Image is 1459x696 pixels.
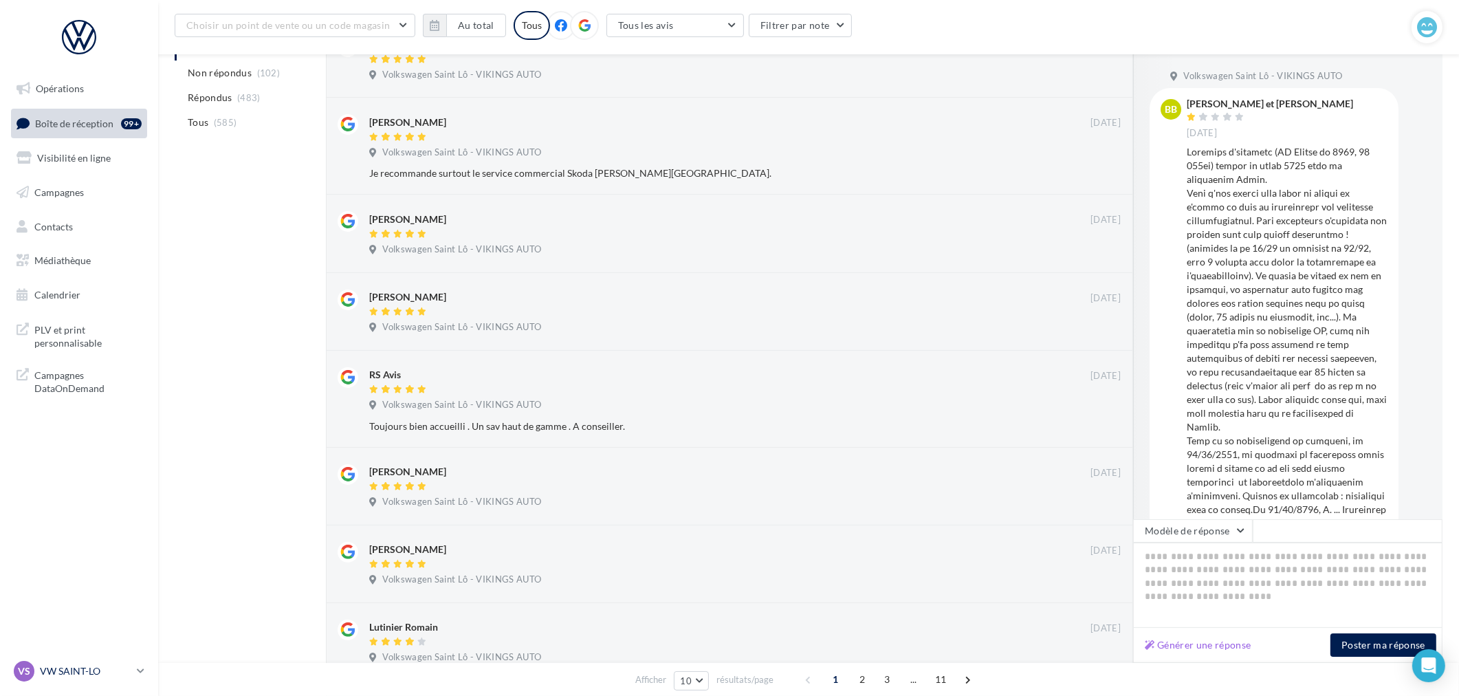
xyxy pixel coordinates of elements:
[876,668,898,690] span: 3
[18,664,30,678] span: VS
[382,574,541,586] span: Volkswagen Saint Lô - VIKINGS AUTO
[382,146,541,159] span: Volkswagen Saint Lô - VIKINGS AUTO
[121,118,142,129] div: 99+
[8,178,150,207] a: Campagnes
[1412,649,1445,682] div: Open Intercom Messenger
[34,320,142,350] span: PLV et print personnalisable
[369,543,446,556] div: [PERSON_NAME]
[606,14,744,37] button: Tous les avis
[1090,467,1121,479] span: [DATE]
[257,67,281,78] span: (102)
[1330,633,1436,657] button: Poster ma réponse
[423,14,506,37] button: Au total
[8,246,150,275] a: Médiathèque
[382,321,541,334] span: Volkswagen Saint Lô - VIKINGS AUTO
[382,243,541,256] span: Volkswagen Saint Lô - VIKINGS AUTO
[1187,127,1217,140] span: [DATE]
[188,116,208,129] span: Tous
[369,420,1031,433] div: Toujours bien accueilli . Un sav haut de gamme . A conseiller.
[8,315,150,356] a: PLV et print personnalisable
[237,92,261,103] span: (483)
[369,290,446,304] div: [PERSON_NAME]
[34,186,84,198] span: Campagnes
[369,620,438,634] div: Lutinier Romain
[382,69,541,81] span: Volkswagen Saint Lô - VIKINGS AUTO
[11,658,147,684] a: VS VW SAINT-LO
[1165,102,1177,116] span: BB
[37,152,111,164] span: Visibilité en ligne
[674,671,709,690] button: 10
[514,11,550,40] div: Tous
[34,366,142,395] span: Campagnes DataOnDemand
[36,83,84,94] span: Opérations
[716,673,774,686] span: résultats/page
[382,399,541,411] span: Volkswagen Saint Lô - VIKINGS AUTO
[618,19,674,31] span: Tous les avis
[186,19,390,31] span: Choisir un point de vente ou un code magasin
[369,213,446,226] div: [PERSON_NAME]
[34,289,80,301] span: Calendrier
[8,281,150,309] a: Calendrier
[1090,545,1121,557] span: [DATE]
[369,465,446,479] div: [PERSON_NAME]
[680,675,692,686] span: 10
[635,673,666,686] span: Afficher
[382,651,541,664] span: Volkswagen Saint Lô - VIKINGS AUTO
[214,117,237,128] span: (585)
[1090,292,1121,305] span: [DATE]
[1187,99,1353,109] div: [PERSON_NAME] et [PERSON_NAME]
[1133,519,1253,543] button: Modèle de réponse
[8,144,150,173] a: Visibilité en ligne
[903,668,925,690] span: ...
[446,14,506,37] button: Au total
[175,14,415,37] button: Choisir un point de vente ou un code magasin
[188,91,232,105] span: Répondus
[8,213,150,241] a: Contacts
[1090,370,1121,382] span: [DATE]
[1183,70,1342,83] span: Volkswagen Saint Lô - VIKINGS AUTO
[8,74,150,103] a: Opérations
[930,668,952,690] span: 11
[40,664,131,678] p: VW SAINT-LO
[1090,622,1121,635] span: [DATE]
[8,109,150,138] a: Boîte de réception99+
[851,668,873,690] span: 2
[1090,117,1121,129] span: [DATE]
[369,166,1031,180] div: Je recommande surtout le service commercial Skoda [PERSON_NAME][GEOGRAPHIC_DATA].
[749,14,853,37] button: Filtrer par note
[188,66,252,80] span: Non répondus
[35,117,113,129] span: Boîte de réception
[382,496,541,508] span: Volkswagen Saint Lô - VIKINGS AUTO
[369,368,401,382] div: RS Avis
[1090,214,1121,226] span: [DATE]
[369,116,446,129] div: [PERSON_NAME]
[8,360,150,401] a: Campagnes DataOnDemand
[34,220,73,232] span: Contacts
[824,668,846,690] span: 1
[34,254,91,266] span: Médiathèque
[1139,637,1257,653] button: Générer une réponse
